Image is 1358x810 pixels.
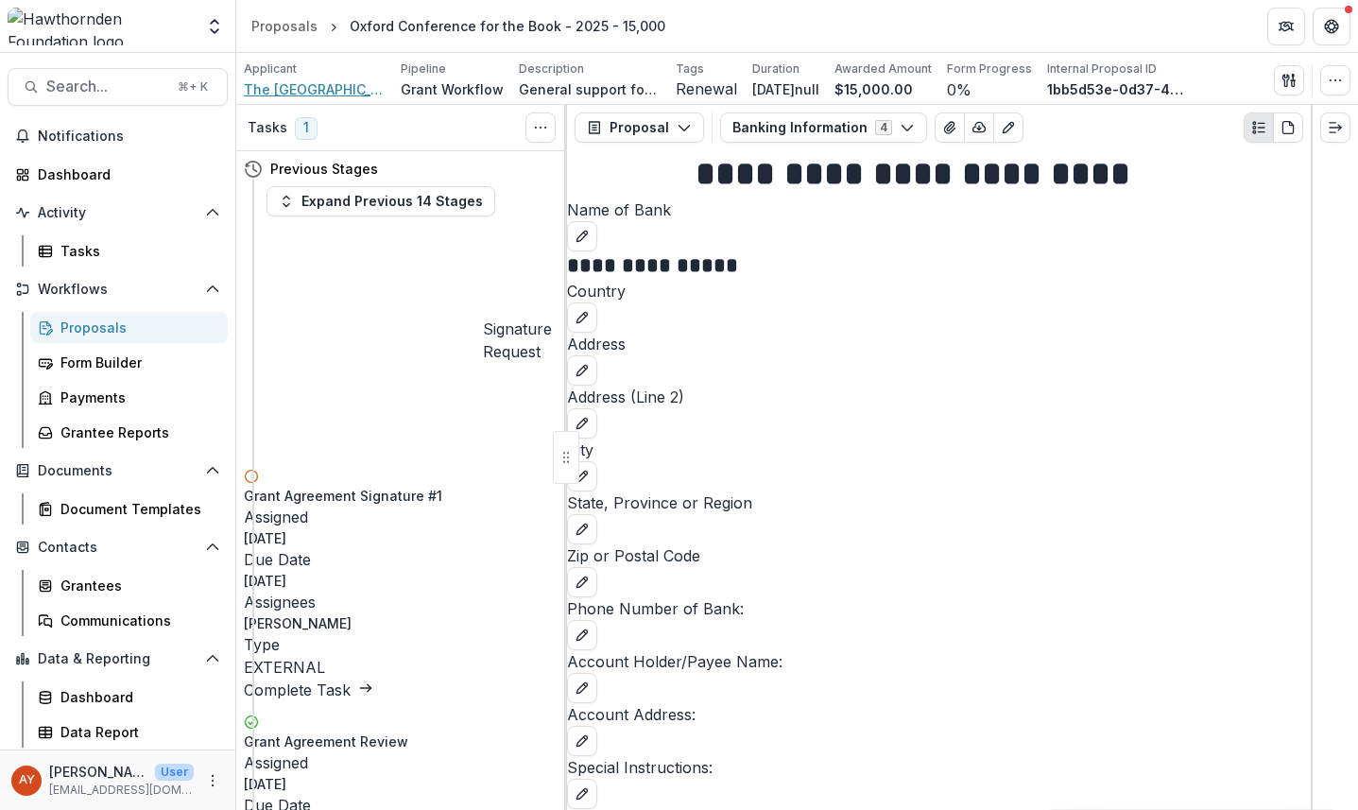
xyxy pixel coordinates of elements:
img: Hawthornden Foundation logo [8,8,194,45]
div: Proposals [60,318,213,337]
span: Documents [38,463,198,479]
a: Complete Task [244,681,373,699]
button: edit [567,221,597,251]
nav: breadcrumb [244,12,673,40]
div: Data Report [60,722,213,742]
button: More [201,769,224,792]
button: Get Help [1313,8,1350,45]
a: Proposals [244,12,325,40]
button: Toggle View Cancelled Tasks [525,112,556,143]
button: Open Documents [8,456,228,486]
div: Dashboard [38,164,213,184]
button: View Attached Files [935,112,965,143]
div: Payments [60,388,213,407]
span: EXTERNAL [244,658,325,677]
p: State, Province or Region [567,491,1311,514]
div: Grantees [60,576,213,595]
p: Pipeline [401,60,446,78]
p: Form Progress [947,60,1032,78]
button: Banking Information4 [720,112,927,143]
p: Assigned [244,506,552,528]
button: Notifications [8,121,228,151]
h3: Tasks [248,120,287,136]
p: Account Address: [567,703,1311,726]
div: Proposals [251,16,318,36]
p: [DATE] [244,774,552,794]
a: Payments [30,382,228,413]
p: Assignees [244,591,552,613]
button: edit [567,620,597,650]
p: Due Date [244,548,552,571]
div: Andreas Yuíza [19,774,35,786]
button: Open Contacts [8,532,228,562]
p: Special Instructions: [567,756,1311,779]
button: Expand right [1320,112,1350,143]
p: 0 % [947,78,971,101]
button: Expand Previous 14 Stages [266,186,495,216]
div: Document Templates [60,499,213,519]
button: edit [567,779,597,809]
p: Grant Workflow [401,79,504,99]
p: Zip or Postal Code [567,544,1311,567]
span: Notifications [38,129,220,145]
button: edit [567,408,597,439]
span: Contacts [38,540,198,556]
button: Plaintext view [1244,112,1274,143]
p: [DATE]null [752,79,819,99]
button: edit [567,514,597,544]
button: Search... [8,68,228,106]
div: ⌘ + K [174,77,212,97]
button: Partners [1267,8,1305,45]
div: Communications [60,611,213,630]
button: edit [567,726,597,756]
p: City [567,439,1311,461]
p: Phone Number of Bank: [567,597,1311,620]
button: edit [567,461,597,491]
p: Internal Proposal ID [1047,60,1157,78]
a: Dashboard [8,159,228,190]
span: Data & Reporting [38,651,198,667]
p: [PERSON_NAME] [49,762,147,782]
a: Document Templates [30,493,228,525]
p: Address [567,333,1311,355]
a: Grantee Reports [30,417,228,448]
h5: Grant Agreement Signature #1 [244,486,552,506]
p: Account Holder/Payee Name: [567,650,1311,673]
button: Proposal [575,112,704,143]
div: Grantee Reports [60,422,213,442]
button: Edit as form [993,112,1023,143]
p: Tags [676,60,704,78]
button: PDF view [1273,112,1303,143]
button: edit [567,567,597,597]
div: Form Builder [60,353,213,372]
a: Data Report [30,716,228,748]
p: Awarded Amount [834,60,932,78]
a: Dashboard [30,681,228,713]
button: edit [567,355,597,386]
a: The [GEOGRAPHIC_DATA][US_STATE] [244,79,386,99]
p: Description [519,60,584,78]
p: Duration [752,60,799,78]
button: Open entity switcher [201,8,228,45]
h5: Grant Agreement Review [244,732,552,751]
span: Workflows [38,282,198,298]
h4: Signature Request [483,318,552,363]
a: Proposals [30,312,228,343]
span: Activity [38,205,198,221]
a: Form Builder [30,347,228,378]
a: Tasks [30,235,228,267]
p: Type [244,633,552,656]
p: Name of Bank [567,198,1311,221]
p: Country [567,280,1311,302]
button: edit [567,673,597,703]
span: Search... [46,78,166,95]
p: $15,000.00 [834,79,913,99]
span: Renewal [676,80,737,98]
p: Applicant [244,60,297,78]
p: User [155,764,194,781]
p: [EMAIL_ADDRESS][DOMAIN_NAME] [49,782,194,799]
p: [DATE] [244,528,552,548]
button: Open Activity [8,198,228,228]
h4: Previous Stages [270,159,378,179]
